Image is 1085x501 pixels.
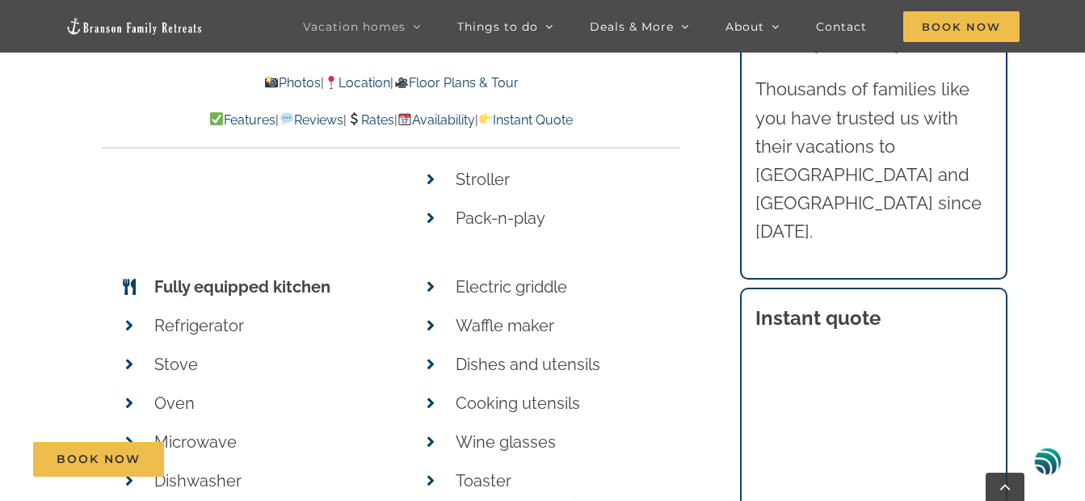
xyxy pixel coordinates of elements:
[816,21,867,32] span: Contact
[33,442,164,477] a: Book Now
[154,277,330,297] strong: Fully equipped kitchen
[154,389,365,417] p: Oven
[57,453,141,466] span: Book Now
[102,110,680,131] p: | | | |
[478,112,573,128] a: Instant Quote
[347,112,360,125] img: 💲
[456,389,667,417] p: Cooking utensils
[303,21,406,32] span: Vacation homes
[456,428,667,456] p: Wine glasses
[210,112,223,125] img: ✅
[755,306,881,330] strong: Instant quote
[1034,447,1062,477] img: svg+xml;base64,PHN2ZyB3aWR0aD0iNDgiIGhlaWdodD0iNDgiIHZpZXdCb3g9IjAgMCA0OCA0OCIgZmlsbD0ibm9uZSIgeG...
[280,112,293,125] img: 💬
[393,75,518,91] a: Floor Plans & Tour
[154,351,365,378] p: Stove
[725,21,764,32] span: About
[154,428,365,456] p: Microwave
[456,166,667,193] p: Stroller
[457,21,538,32] span: Things to do
[903,11,1020,42] span: Book Now
[347,112,394,128] a: Rates
[265,76,278,89] img: 📸
[456,467,667,495] p: Toaster
[398,112,411,125] img: 📆
[456,312,667,339] p: Waffle maker
[397,112,475,128] a: Availability
[395,76,408,89] img: 🎥
[456,351,667,378] p: Dishes and utensils
[154,312,365,339] p: Refrigerator
[456,204,667,232] p: Pack-n-play
[279,112,343,128] a: Reviews
[479,112,492,125] img: 👉
[264,75,321,91] a: Photos
[209,112,275,128] a: Features
[755,75,991,246] p: Thousands of families like you have trusted us with their vacations to [GEOGRAPHIC_DATA] and [GEO...
[456,273,667,301] p: Electric griddle
[325,76,338,89] img: 📍
[102,73,680,94] p: | |
[65,17,203,36] img: Branson Family Retreats Logo
[590,21,674,32] span: Deals & More
[154,467,365,495] p: Dishwasher
[324,75,390,91] a: Location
